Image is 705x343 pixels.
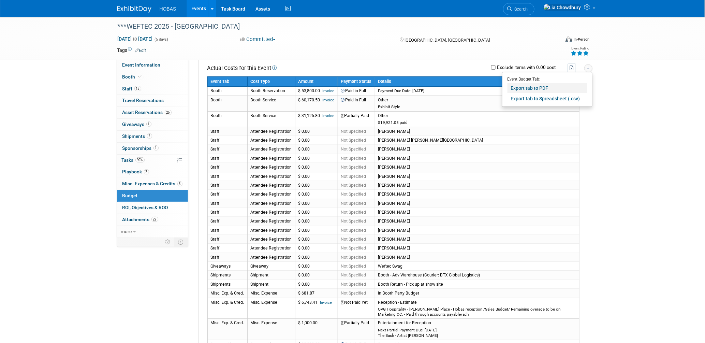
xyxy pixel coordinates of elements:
[146,122,151,127] span: 1
[295,226,338,235] td: $ 0.00
[154,37,168,42] span: (5 days)
[295,87,338,96] td: $ 53,800.00
[247,136,295,145] td: Attendee Registration
[207,199,247,208] td: Staff
[295,181,338,190] td: $ 0.00
[247,111,295,127] td: Booth Service
[375,96,579,111] td: Other
[375,199,579,208] td: [PERSON_NAME]
[512,6,528,12] span: Search
[247,298,295,319] td: Misc. Expense
[508,75,587,82] div: Event Budget Tab:
[160,6,176,12] span: HOBAS
[295,163,338,172] td: $ 0.00
[117,178,188,190] a: Misc. Expenses & Credits3
[295,190,338,199] td: $ 0.00
[122,98,164,103] span: Travel Reservations
[247,96,295,111] td: Booth Service
[122,62,161,68] span: Event Information
[375,217,579,226] td: [PERSON_NAME]
[295,136,338,145] td: $ 0.00
[207,280,247,289] td: Shipments
[247,208,295,217] td: Attendee Registration
[338,111,375,127] td: Partially Paid
[341,129,366,134] span: Not Specified
[122,193,138,198] span: Budget
[375,190,579,199] td: [PERSON_NAME]
[174,238,188,246] td: Toggle Event Tabs
[117,36,153,42] span: [DATE] [DATE]
[207,96,247,111] td: Booth
[207,217,247,226] td: Staff
[207,298,247,319] td: Misc. Exp. & Cred.
[320,300,332,305] a: Invoice
[341,210,366,215] span: Not Specified
[207,319,247,340] td: Misc. Exp. & Cred.
[378,120,576,125] div: $19,921.05 paid
[247,199,295,208] td: Attendee Registration
[247,244,295,253] td: Attendee Registration
[375,298,579,319] td: Reception - Estimate
[122,205,168,210] span: ROI, Objectives & ROO
[247,271,295,280] td: Shipment
[295,96,338,111] td: $ 60,170.50
[375,181,579,190] td: [PERSON_NAME]
[162,238,174,246] td: Personalize Event Tab Strip
[341,237,366,242] span: Not Specified
[378,333,576,338] div: The Bash - Artist [PERSON_NAME]
[207,190,247,199] td: Staff
[207,163,247,172] td: Staff
[122,169,149,174] span: Playbook
[323,89,335,93] a: Invoice
[375,172,579,181] td: [PERSON_NAME]
[378,307,576,317] div: OVG Hospitality - [PERSON_NAME] Place - Hobas reception /Sales Budget/ Remaining overage to be on...
[207,111,247,127] td: Booth
[117,155,188,166] a: Tasks90%
[295,172,338,181] td: $ 0.00
[295,253,338,262] td: $ 0.00
[122,133,152,139] span: Shipments
[295,289,338,298] td: $ 681.87
[405,38,490,43] span: [GEOGRAPHIC_DATA], [GEOGRAPHIC_DATA]
[295,319,338,340] td: $ 1,000.00
[121,229,132,234] span: more
[117,143,188,154] a: Sponsorships1
[375,145,579,154] td: [PERSON_NAME]
[151,217,158,222] span: 22
[207,244,247,253] td: Staff
[247,190,295,199] td: Attendee Registration
[295,217,338,226] td: $ 0.00
[375,280,579,289] td: Booth Return - Pick up at show site
[132,36,138,42] span: to
[375,136,579,145] td: [PERSON_NAME] [PERSON_NAME][GEOGRAPHIC_DATA]
[375,262,579,271] td: Weftec Swag
[295,262,338,271] td: $ 0.00
[247,289,295,298] td: Misc. Expense
[117,71,188,83] a: Booth
[247,145,295,154] td: Attendee Registration
[341,282,366,287] span: Not Specified
[117,83,188,95] a: Staff15
[207,154,247,163] td: Staff
[147,133,152,139] span: 2
[338,298,375,319] td: Not Paid Yet
[207,145,247,154] td: Staff
[207,208,247,217] td: Staff
[338,76,375,87] th: Payment Status
[238,36,278,43] button: Committed
[117,95,188,106] a: Travel Reservations
[508,94,587,103] a: Export tab to Spreadsheet (.csv)
[295,76,338,87] th: Amount
[115,20,549,33] div: ***WEFTEC 2025 - [GEOGRAPHIC_DATA]
[122,217,158,222] span: Attachments
[375,319,579,340] td: Entertainment for Reception
[122,110,172,115] span: Asset Reservations
[375,76,579,87] th: Details
[247,280,295,289] td: Shipment
[122,181,182,186] span: Misc. Expenses & Credits
[295,244,338,253] td: $ 0.00
[117,119,188,130] a: Giveaways1
[117,131,188,142] a: Shipments2
[496,65,556,70] label: Exclude items with 0.00 cost
[247,319,295,340] td: Misc. Expense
